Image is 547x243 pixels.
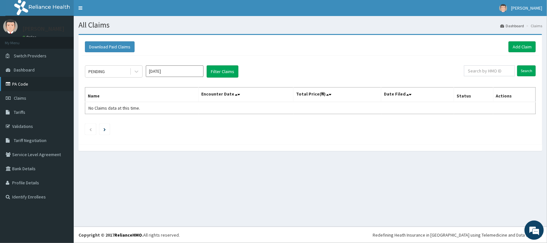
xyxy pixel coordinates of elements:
strong: Copyright © 2017 . [79,232,143,238]
input: Search [517,65,536,76]
th: Total Price(₦) [294,88,381,102]
th: Date Filed [381,88,454,102]
th: Name [85,88,199,102]
a: RelianceHMO [114,232,142,238]
input: Search by HMO ID [464,65,515,76]
p: [PERSON_NAME] [22,26,64,32]
span: No Claims data at this time. [88,105,140,111]
button: Filter Claims [207,65,238,78]
th: Actions [493,88,535,102]
span: [PERSON_NAME] [511,5,542,11]
div: Redefining Heath Insurance in [GEOGRAPHIC_DATA] using Telemedicine and Data Science! [373,232,542,238]
a: Dashboard [500,23,524,29]
a: Next page [104,126,106,132]
th: Encounter Date [199,88,294,102]
span: Tariffs [14,109,25,115]
textarea: Type your message and hit 'Enter' [3,175,122,197]
li: Claims [525,23,542,29]
div: PENDING [88,68,105,75]
a: Previous page [89,126,92,132]
div: Minimize live chat window [105,3,120,19]
div: Chat with us now [33,36,108,44]
input: Select Month and Year [146,65,203,77]
span: Tariff Negotiation [14,138,46,143]
button: Download Paid Claims [85,41,135,52]
img: User Image [499,4,507,12]
img: User Image [3,19,18,34]
span: Claims [14,95,26,101]
a: Add Claim [509,41,536,52]
span: Switch Providers [14,53,46,59]
th: Status [454,88,493,102]
span: Dashboard [14,67,35,73]
footer: All rights reserved. [74,227,547,243]
h1: All Claims [79,21,542,29]
a: Online [22,35,38,39]
span: We're online! [37,81,88,146]
img: d_794563401_company_1708531726252_794563401 [12,32,26,48]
